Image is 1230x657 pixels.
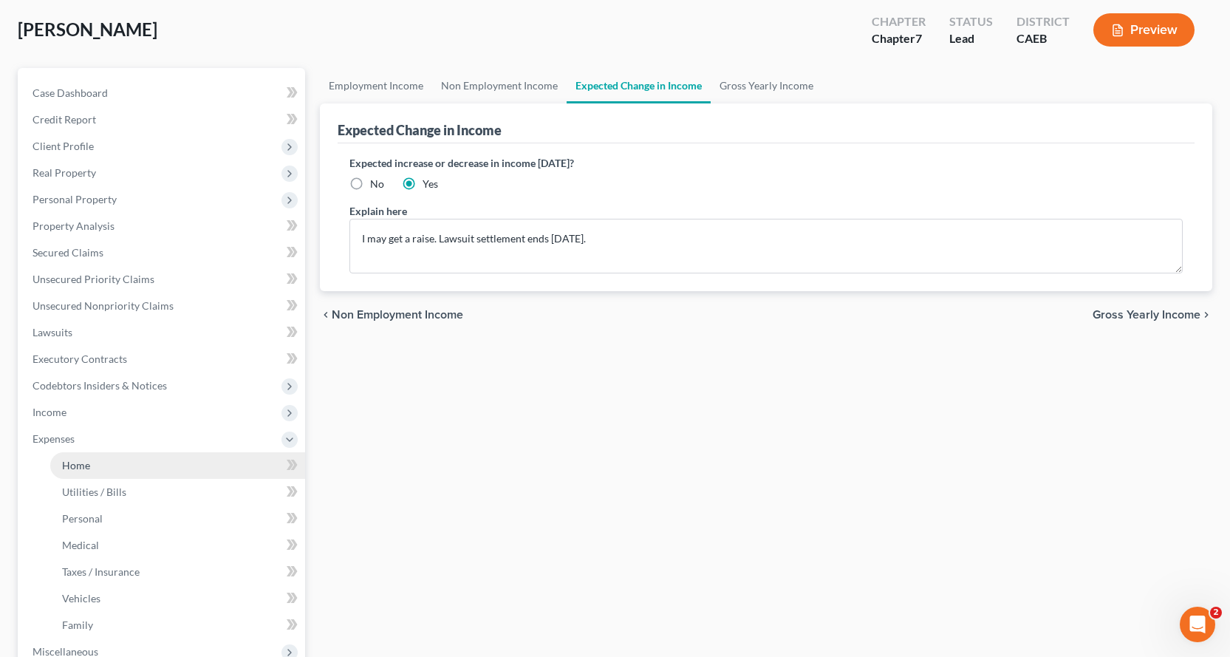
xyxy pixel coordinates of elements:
[21,239,305,266] a: Secured Claims
[50,585,305,612] a: Vehicles
[33,353,127,365] span: Executory Contracts
[62,486,126,498] span: Utilities / Bills
[33,193,117,205] span: Personal Property
[370,177,384,190] span: No
[349,203,407,219] label: Explain here
[33,326,72,338] span: Lawsuits
[320,68,432,103] a: Employment Income
[1210,607,1222,619] span: 2
[1093,309,1212,321] button: Gross Yearly Income chevron_right
[50,479,305,505] a: Utilities / Bills
[711,68,822,103] a: Gross Yearly Income
[33,219,115,232] span: Property Analysis
[1093,309,1200,321] span: Gross Yearly Income
[949,13,993,30] div: Status
[33,299,174,312] span: Unsecured Nonpriority Claims
[872,13,926,30] div: Chapter
[33,432,75,445] span: Expenses
[320,309,332,321] i: chevron_left
[338,121,502,139] div: Expected Change in Income
[1093,13,1195,47] button: Preview
[567,68,711,103] a: Expected Change in Income
[915,31,922,45] span: 7
[50,559,305,585] a: Taxes / Insurance
[21,106,305,133] a: Credit Report
[1200,309,1212,321] i: chevron_right
[62,592,100,605] span: Vehicles
[33,379,167,392] span: Codebtors Insiders & Notices
[872,30,926,47] div: Chapter
[33,86,108,99] span: Case Dashboard
[332,309,463,321] span: Non Employment Income
[33,140,94,152] span: Client Profile
[50,452,305,479] a: Home
[1017,30,1070,47] div: CAEB
[1180,607,1215,642] iframe: Intercom live chat
[949,30,993,47] div: Lead
[50,505,305,532] a: Personal
[21,266,305,293] a: Unsecured Priority Claims
[320,309,463,321] button: chevron_left Non Employment Income
[50,532,305,559] a: Medical
[50,612,305,639] a: Family
[21,346,305,372] a: Executory Contracts
[21,80,305,106] a: Case Dashboard
[423,177,438,190] span: Yes
[1017,13,1070,30] div: District
[18,18,157,40] span: [PERSON_NAME]
[62,539,99,551] span: Medical
[33,406,66,418] span: Income
[21,293,305,319] a: Unsecured Nonpriority Claims
[62,565,140,578] span: Taxes / Insurance
[33,246,103,259] span: Secured Claims
[21,213,305,239] a: Property Analysis
[432,68,567,103] a: Non Employment Income
[62,619,93,631] span: Family
[62,459,90,472] span: Home
[21,319,305,346] a: Lawsuits
[33,166,96,179] span: Real Property
[33,273,154,285] span: Unsecured Priority Claims
[62,512,103,525] span: Personal
[349,155,1183,171] label: Expected increase or decrease in income [DATE]?
[33,113,96,126] span: Credit Report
